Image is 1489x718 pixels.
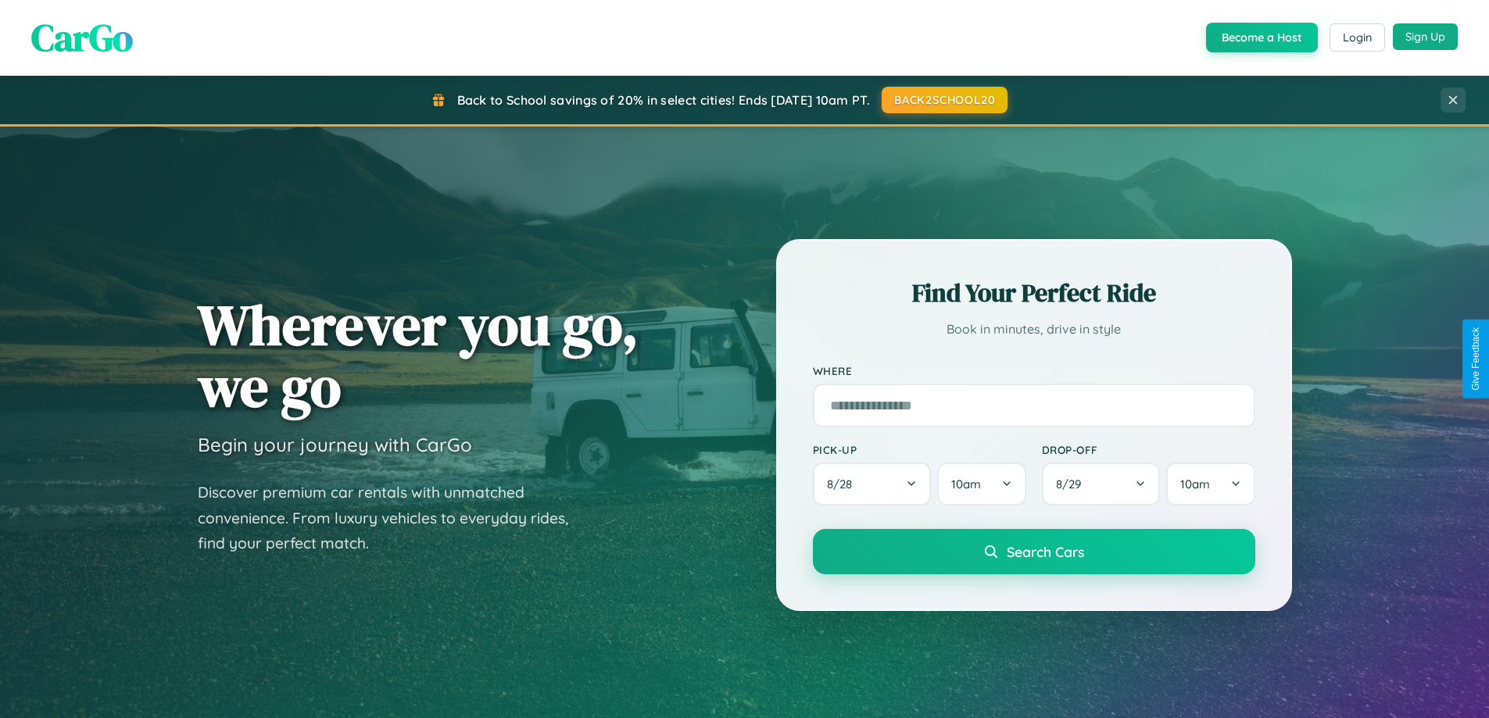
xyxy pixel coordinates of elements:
div: Give Feedback [1470,327,1481,391]
button: Search Cars [813,529,1255,574]
p: Book in minutes, drive in style [813,318,1255,341]
span: 10am [1180,477,1210,491]
button: Become a Host [1206,23,1318,52]
button: 10am [1166,463,1255,505]
span: 10am [951,477,981,491]
label: Where [813,364,1255,377]
button: 8/29 [1042,463,1161,505]
h1: Wherever you go, we go [198,294,639,417]
label: Pick-up [813,443,1026,456]
button: Login [1330,23,1385,52]
p: Discover premium car rentals with unmatched convenience. From luxury vehicles to everyday rides, ... [198,480,589,556]
span: Search Cars [1007,543,1084,560]
span: 8 / 29 [1056,477,1089,491]
button: Sign Up [1393,23,1458,50]
button: 8/28 [813,463,932,505]
span: Back to School savings of 20% in select cities! Ends [DATE] 10am PT. [457,92,870,108]
h2: Find Your Perfect Ride [813,276,1255,310]
span: CarGo [31,12,133,63]
button: BACK2SCHOOL20 [882,87,1008,113]
span: 8 / 28 [827,477,860,491]
button: 10am [937,463,1025,505]
label: Drop-off [1042,443,1255,456]
h3: Begin your journey with CarGo [198,433,472,456]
